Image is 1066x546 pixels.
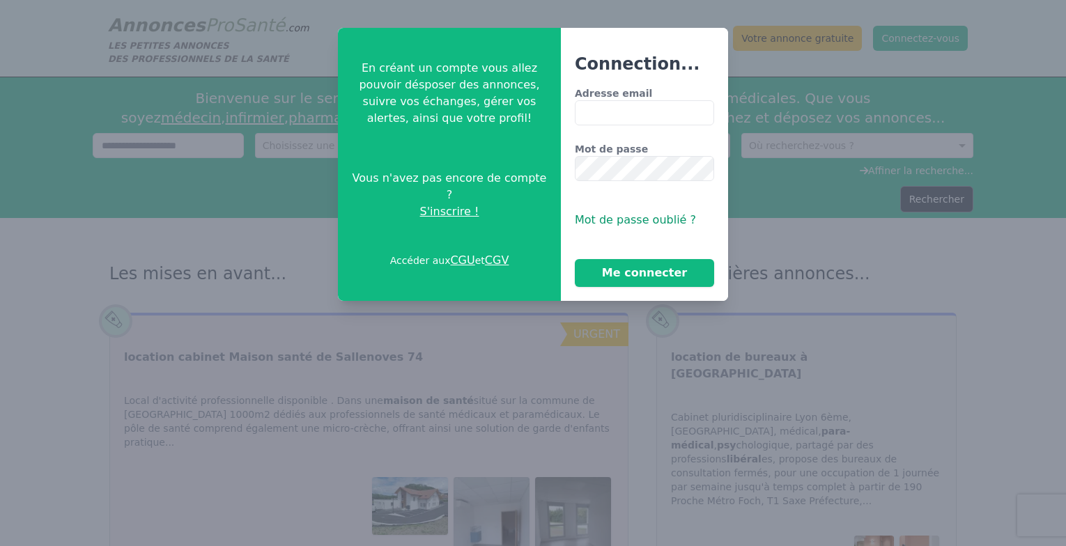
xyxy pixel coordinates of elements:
[485,253,509,267] a: CGV
[575,259,714,287] button: Me connecter
[420,203,479,220] span: S'inscrire !
[349,60,550,127] p: En créant un compte vous allez pouvoir désposer des annonces, suivre vos échanges, gérer vos aler...
[575,142,714,156] label: Mot de passe
[575,213,696,226] span: Mot de passe oublié ?
[349,170,550,203] span: Vous n'avez pas encore de compte ?
[575,86,714,100] label: Adresse email
[390,252,509,269] p: Accéder aux et
[575,53,714,75] h3: Connection...
[450,253,474,267] a: CGU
